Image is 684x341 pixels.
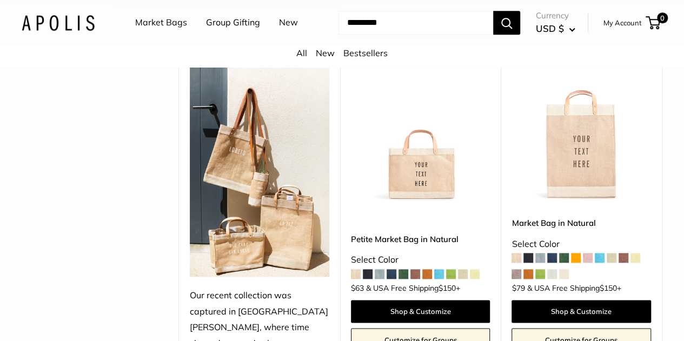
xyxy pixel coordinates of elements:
[135,15,187,31] a: Market Bags
[351,233,490,245] a: Petite Market Bag in Natural
[512,283,524,293] span: $79
[351,62,490,202] img: Petite Market Bag in Natural
[493,11,520,35] button: Search
[657,12,668,23] span: 0
[279,15,298,31] a: New
[527,284,621,292] span: & USA Free Shipping +
[512,217,651,229] a: Market Bag in Natural
[351,300,490,323] a: Shop & Customize
[599,283,616,293] span: $150
[316,48,335,58] a: New
[190,62,329,277] img: Our recent collection was captured in Todos Santos, where time slows down and color pops.
[343,48,388,58] a: Bestsellers
[603,16,642,29] a: My Account
[512,62,651,202] a: Market Bag in NaturalMarket Bag in Natural
[351,62,490,202] a: Petite Market Bag in Naturaldescription_Effortless style that elevates every moment
[296,48,307,58] a: All
[512,236,651,252] div: Select Color
[647,16,660,29] a: 0
[351,283,364,293] span: $63
[22,15,95,30] img: Apolis
[439,283,456,293] span: $150
[206,15,260,31] a: Group Gifting
[536,8,575,23] span: Currency
[338,11,493,35] input: Search...
[9,300,116,332] iframe: Sign Up via Text for Offers
[351,252,490,268] div: Select Color
[536,20,575,37] button: USD $
[536,23,564,34] span: USD $
[366,284,460,292] span: & USA Free Shipping +
[512,62,651,202] img: Market Bag in Natural
[512,300,651,323] a: Shop & Customize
